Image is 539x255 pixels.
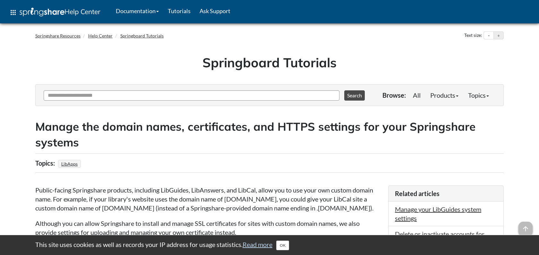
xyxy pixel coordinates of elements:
button: Search [344,90,365,101]
a: Topics [463,89,494,102]
a: Springshare Resources [35,33,81,38]
span: Help Center [64,7,100,16]
img: Springshare [20,8,64,16]
a: LibApps [60,159,79,169]
a: Products [425,89,463,102]
a: Tutorials [163,3,195,19]
p: Public-facing Springshare products, including LibGuides, LibAnswers, and LibCal, allow you to use... [35,185,382,212]
button: Close [276,241,289,250]
h1: Springboard Tutorials [40,53,499,71]
a: Read more [243,241,272,248]
button: Increase text size [494,32,503,39]
a: Documentation [111,3,163,19]
span: arrow_upward [518,222,533,236]
div: This site uses cookies as well as records your IP address for usage statistics. [29,240,510,250]
a: Springboard Tutorials [120,33,164,38]
a: apps Help Center [5,3,105,22]
a: Delete or inactivate accounts for staff across your Springshare tools [395,230,491,247]
div: Topics: [35,157,56,169]
span: apps [9,9,17,16]
h2: Manage the domain names, certificates, and HTTPS settings for your Springshare systems [35,119,504,150]
p: Browse: [382,91,406,100]
a: Ask Support [195,3,235,19]
p: Although you can allow Springshare to install and manage SSL certificates for sites with custom d... [35,219,382,237]
a: arrow_upward [518,222,533,230]
a: Manage your LibGuides system settings [395,205,481,222]
a: All [408,89,425,102]
span: Related articles [395,190,440,197]
button: Decrease text size [484,32,493,39]
div: Text size: [463,31,483,40]
a: Help Center [88,33,113,38]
